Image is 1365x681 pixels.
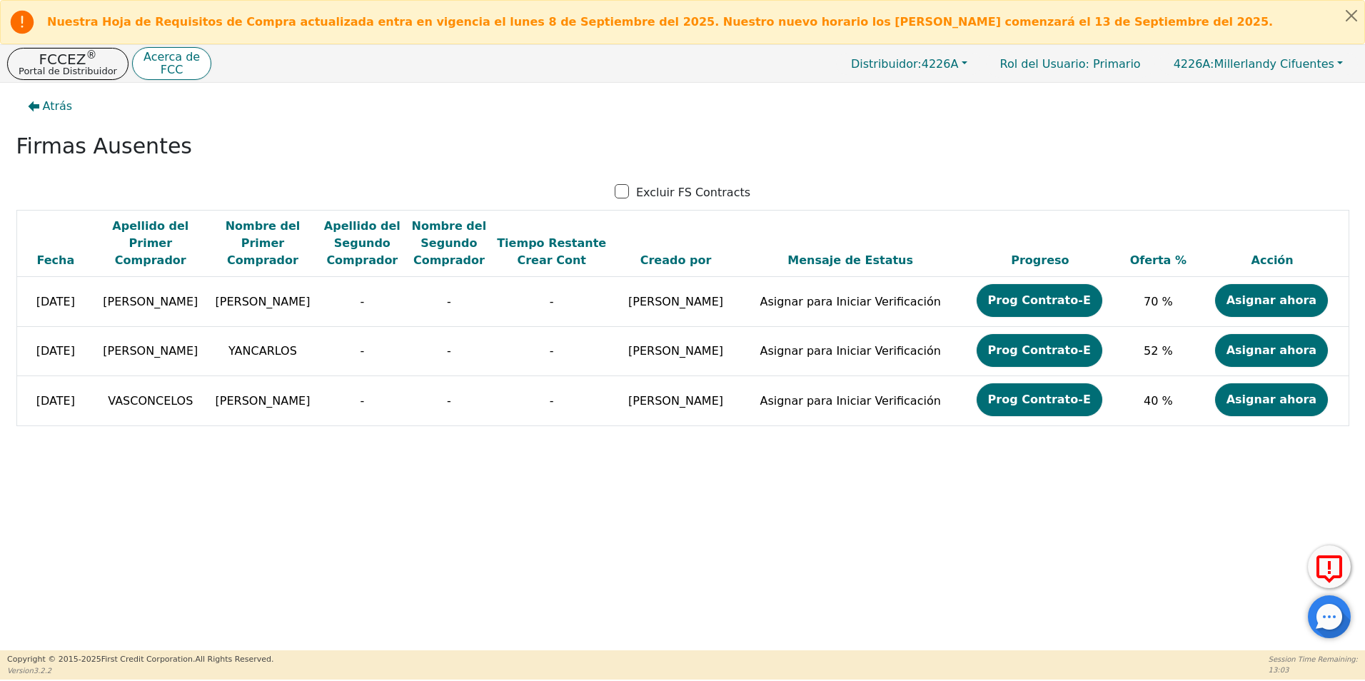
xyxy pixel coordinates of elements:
td: [PERSON_NAME] [611,326,741,376]
span: [PERSON_NAME] [216,394,311,408]
span: YANCARLOS [228,344,297,358]
button: Prog Contrato-E [977,334,1102,367]
td: - [493,277,611,327]
sup: ® [86,49,96,61]
span: 40 % [1144,394,1173,408]
span: - [447,394,451,408]
span: - [447,295,451,308]
span: [PERSON_NAME] [103,295,198,308]
button: Prog Contrato-E [977,284,1102,317]
span: Distribuidor: [851,57,922,71]
p: Acerca de [143,51,200,63]
p: FCCEZ [19,52,117,66]
td: - [493,376,611,426]
button: Distribuidor:4226A [836,53,982,75]
p: Copyright © 2015- 2025 First Credit Corporation. [7,654,273,666]
span: - [360,344,364,358]
h2: Firmas Ausentes [16,133,1349,159]
button: Close alert [1339,1,1364,30]
button: Asignar ahora [1215,383,1328,416]
button: Reportar Error a FCC [1308,545,1351,588]
div: Mensaje de Estatus [744,252,957,269]
span: 4226A: [1174,57,1214,71]
td: Asignar para Iniciar Verificación [740,277,960,327]
span: All Rights Reserved. [195,655,273,664]
div: Fecha [21,252,91,269]
p: Primario [986,50,1155,78]
td: Asignar para Iniciar Verificación [740,376,960,426]
button: FCCEZ®Portal de Distribuidor [7,48,129,80]
button: Asignar ahora [1215,284,1328,317]
td: [PERSON_NAME] [611,277,741,327]
td: [DATE] [16,326,94,376]
div: Oferta % [1124,252,1193,269]
div: Apellido del Primer Comprador [98,218,203,269]
span: Acción [1251,253,1294,267]
div: Nombre del Segundo Comprador [409,218,489,269]
span: 4226A [851,57,958,71]
button: Acerca deFCC [132,47,211,81]
td: [DATE] [16,277,94,327]
div: Creado por [615,252,737,269]
span: [PERSON_NAME] [103,344,198,358]
span: - [447,344,451,358]
span: 70 % [1144,295,1173,308]
span: VASCONCELOS [108,394,193,408]
p: Excluir FS Contracts [636,184,750,201]
span: Atrás [43,98,73,115]
td: [PERSON_NAME] [611,376,741,426]
span: Millerlandy Cifuentes [1174,57,1334,71]
p: FCC [143,64,200,76]
p: Portal de Distribuidor [19,66,117,76]
span: [PERSON_NAME] [216,295,311,308]
div: Apellido del Segundo Comprador [323,218,403,269]
span: Rol del Usuario : [1000,57,1089,71]
button: Prog Contrato-E [977,383,1102,416]
button: Asignar ahora [1215,334,1328,367]
span: - [360,394,364,408]
p: 13:03 [1269,665,1358,675]
div: Nombre del Primer Comprador [210,218,315,269]
span: - [360,295,364,308]
b: Nuestra Hoja de Requisitos de Compra actualizada entra en vigencia el lunes 8 de Septiembre del 2... [47,15,1273,29]
p: Session Time Remaining: [1269,654,1358,665]
p: Version 3.2.2 [7,665,273,676]
td: [DATE] [16,376,94,426]
span: 52 % [1144,344,1173,358]
button: Atrás [16,90,84,123]
div: Progreso [964,252,1117,269]
td: Asignar para Iniciar Verificación [740,326,960,376]
span: Tiempo Restante Crear Cont [497,236,606,267]
td: - [493,326,611,376]
button: 4226A:Millerlandy Cifuentes [1159,53,1358,75]
a: Rol del Usuario: Primario [986,50,1155,78]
